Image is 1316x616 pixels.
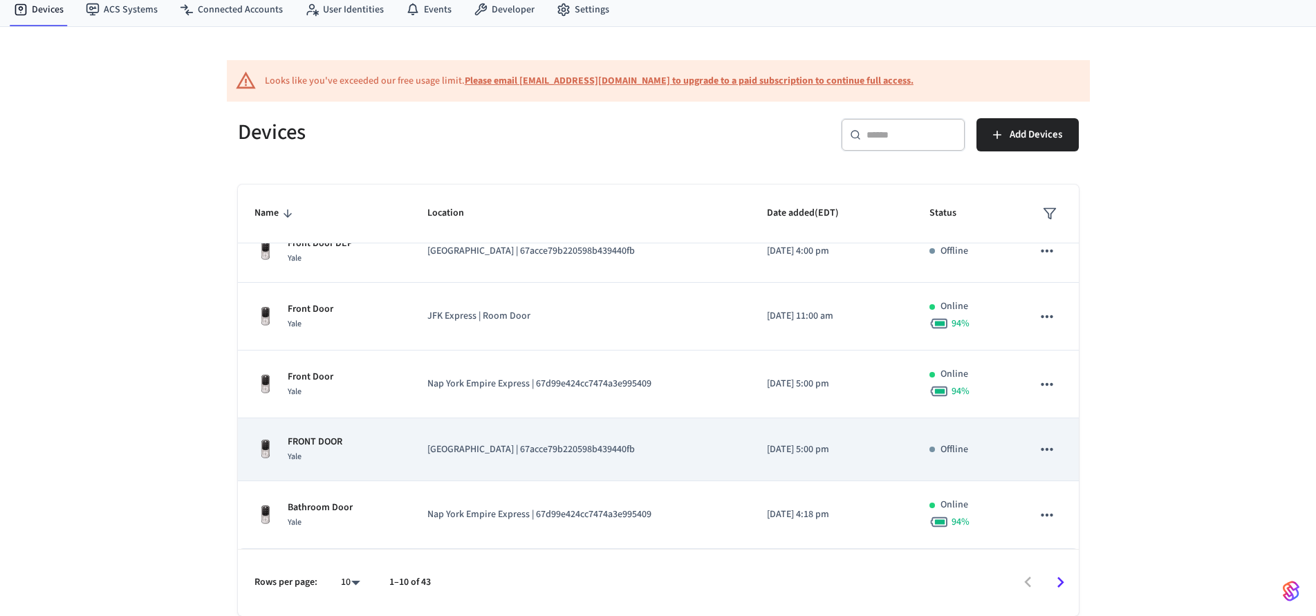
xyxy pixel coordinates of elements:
[288,318,302,330] span: Yale
[254,504,277,526] img: Yale Assure Touchscreen Wifi Smart Lock, Satin Nickel, Front
[767,244,896,259] p: [DATE] 4:00 pm
[940,498,968,512] p: Online
[767,203,857,224] span: Date added(EDT)
[288,252,302,264] span: Yale
[465,74,914,88] a: Please email [EMAIL_ADDRESS][DOMAIN_NAME] to upgrade to a paid subscription to continue full access.
[940,442,968,457] p: Offline
[288,501,353,515] p: Bathroom Door
[288,516,302,528] span: Yale
[254,240,277,262] img: Yale Assure Touchscreen Wifi Smart Lock, Satin Nickel, Front
[767,507,896,522] p: [DATE] 4:18 pm
[952,515,970,529] span: 94 %
[254,373,277,395] img: Yale Assure Touchscreen Wifi Smart Lock, Satin Nickel, Front
[940,244,968,259] p: Offline
[288,236,353,251] p: Front Door DEP
[288,386,302,398] span: Yale
[389,575,431,590] p: 1–10 of 43
[1010,126,1062,144] span: Add Devices
[767,309,896,324] p: [DATE] 11:00 am
[427,244,734,259] p: [GEOGRAPHIC_DATA] | 67acce79b220598b439440fb
[952,317,970,330] span: 94 %
[427,442,734,457] p: [GEOGRAPHIC_DATA] | 67acce79b220598b439440fb
[288,451,302,463] span: Yale
[288,302,333,317] p: Front Door
[427,507,734,522] p: Nap York Empire Express | 67d99e424cc7474a3e995409
[254,203,297,224] span: Name
[1044,566,1077,599] button: Go to next page
[929,203,974,224] span: Status
[976,118,1079,151] button: Add Devices
[952,384,970,398] span: 94 %
[265,74,914,88] div: Looks like you've exceeded our free usage limit.
[427,377,734,391] p: Nap York Empire Express | 67d99e424cc7474a3e995409
[427,203,482,224] span: Location
[254,438,277,460] img: Yale Assure Touchscreen Wifi Smart Lock, Satin Nickel, Front
[427,309,734,324] p: JFK Express | Room Door
[767,377,896,391] p: [DATE] 5:00 pm
[254,575,317,590] p: Rows per page:
[940,367,968,382] p: Online
[334,572,367,592] div: 10
[288,435,342,449] p: FRONT DOOR
[940,299,968,314] p: Online
[767,442,896,457] p: [DATE] 5:00 pm
[1283,580,1299,602] img: SeamLogoGradient.69752ec5.svg
[254,306,277,328] img: Yale Assure Touchscreen Wifi Smart Lock, Satin Nickel, Front
[238,118,650,147] h5: Devices
[288,370,333,384] p: Front Door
